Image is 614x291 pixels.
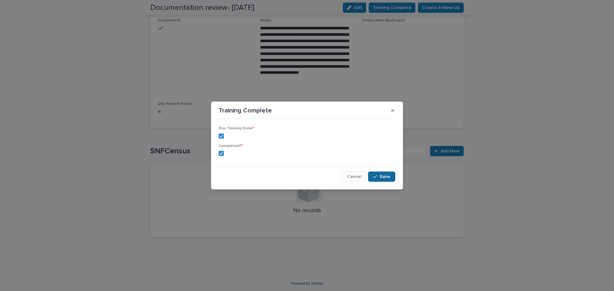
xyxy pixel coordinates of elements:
span: Save [380,174,390,179]
p: Training Complete [219,107,272,114]
button: Save [368,172,395,182]
span: Doc Training Done [219,126,254,130]
span: Cancel [347,174,361,179]
span: Completed? [219,144,243,148]
button: Cancel [342,172,367,182]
